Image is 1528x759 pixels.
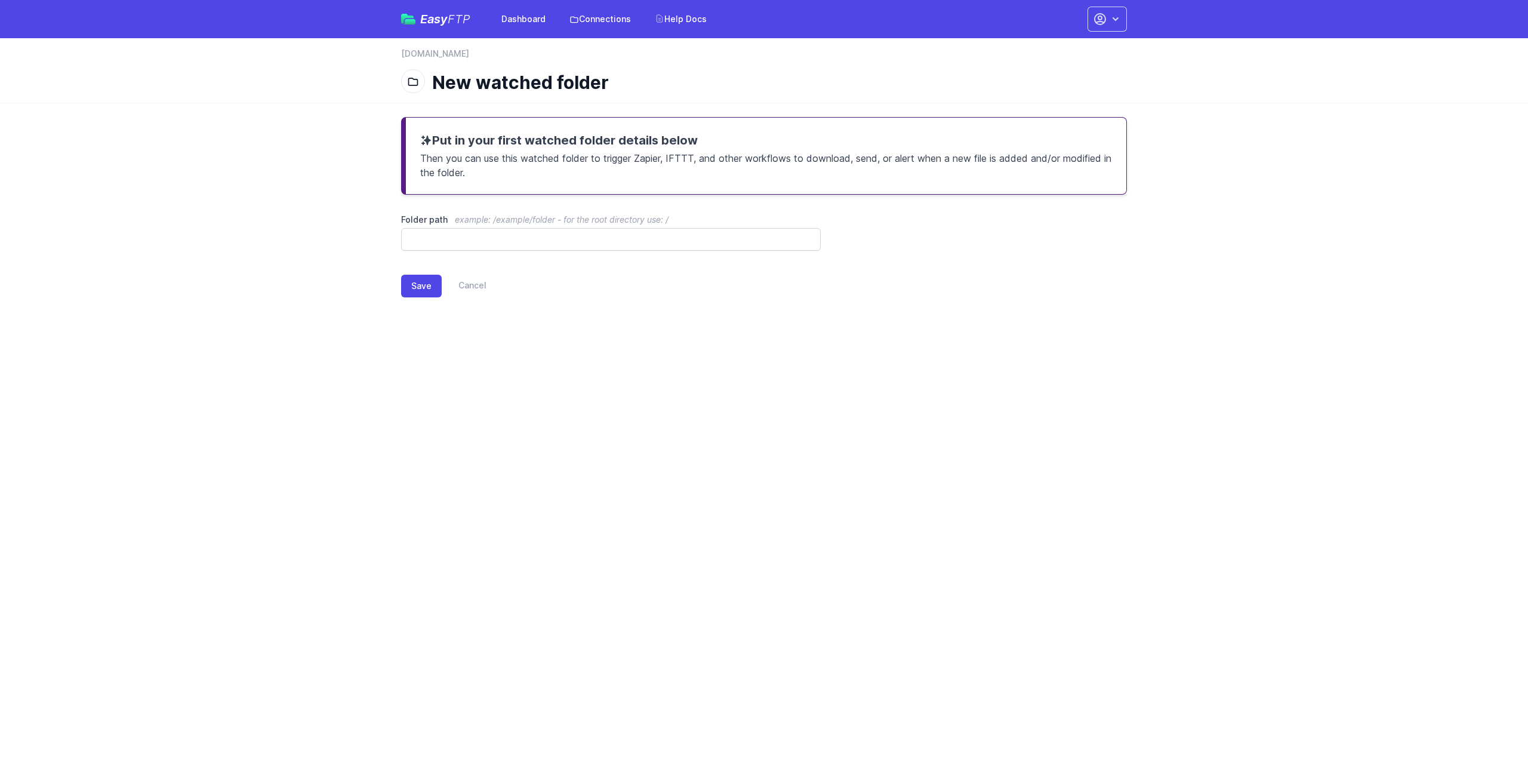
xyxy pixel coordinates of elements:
[448,12,470,26] span: FTP
[401,275,442,297] button: Save
[420,149,1112,180] p: Then you can use this watched folder to trigger Zapier, IFTTT, and other workflows to download, s...
[401,48,469,60] a: [DOMAIN_NAME]
[432,72,1117,93] h1: New watched folder
[494,8,553,30] a: Dashboard
[648,8,714,30] a: Help Docs
[442,275,486,297] a: Cancel
[401,214,821,226] label: Folder path
[420,13,470,25] span: Easy
[420,132,1112,149] h3: Put in your first watched folder details below
[401,48,1127,67] nav: Breadcrumb
[455,214,668,225] span: example: /example/folder - for the root directory use: /
[401,13,470,25] a: EasyFTP
[401,14,415,24] img: easyftp_logo.png
[562,8,638,30] a: Connections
